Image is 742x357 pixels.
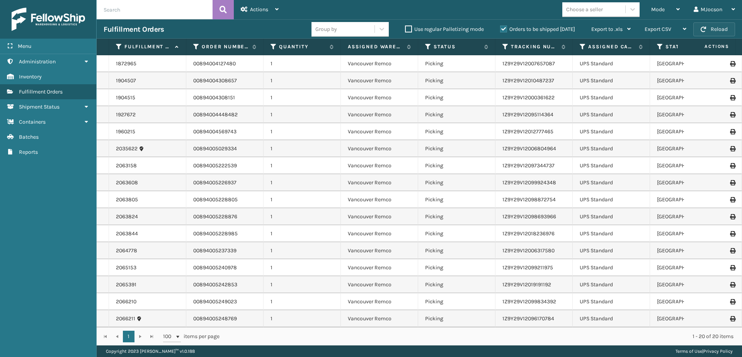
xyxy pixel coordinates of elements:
td: 00894005249023 [186,293,264,310]
td: 1 [264,174,341,191]
td: 1 [264,208,341,225]
img: logo [12,8,85,31]
a: 2063805 [116,196,138,204]
td: 1 [264,106,341,123]
i: Print Label [730,197,735,202]
td: 00894005240978 [186,259,264,276]
a: 1872965 [116,60,136,68]
span: Batches [19,134,39,140]
a: 1Z9Y29V12099924348 [502,179,556,186]
td: Picking [418,208,495,225]
td: 00894005226937 [186,174,264,191]
td: Picking [418,191,495,208]
td: Picking [418,242,495,259]
td: 1 [264,72,341,89]
td: 1 [264,276,341,293]
td: UPS Standard [573,72,650,89]
a: Terms of Use [676,348,702,354]
span: 100 [163,333,175,340]
label: Use regular Palletizing mode [405,26,484,32]
label: Assigned Warehouse [348,43,403,50]
a: 2065153 [116,264,136,272]
td: 00894005242853 [186,276,264,293]
td: [GEOGRAPHIC_DATA] [650,123,727,140]
td: Vancouver Remco [341,140,418,157]
td: UPS Standard [573,55,650,72]
td: UPS Standard [573,157,650,174]
div: | [676,345,733,357]
td: [GEOGRAPHIC_DATA] [650,55,727,72]
span: Export to .xls [591,26,623,32]
td: Vancouver Remco [341,123,418,140]
td: 00894005228876 [186,208,264,225]
td: Vancouver Remco [341,242,418,259]
a: 1Z9Y29V12098693966 [502,213,556,220]
a: 1 [123,331,134,342]
i: Print Label [730,316,735,321]
td: 1 [264,123,341,140]
td: [GEOGRAPHIC_DATA] [650,276,727,293]
td: Picking [418,55,495,72]
a: 1960215 [116,128,135,136]
a: 1Z9Y29V12018236976 [502,230,555,237]
td: 00894005228985 [186,225,264,242]
td: [GEOGRAPHIC_DATA] [650,106,727,123]
td: Vancouver Remco [341,225,418,242]
td: Vancouver Remco [341,293,418,310]
span: Mode [651,6,665,13]
td: Vancouver Remco [341,106,418,123]
a: 1Z9Y29V12095114364 [502,111,553,118]
td: 00894004308151 [186,89,264,106]
a: 2064778 [116,247,137,255]
a: 1Z9Y29V12006317580 [502,247,555,254]
a: 1Z9Y29V12097344737 [502,162,555,169]
td: [GEOGRAPHIC_DATA] [650,242,727,259]
i: Print Label [730,180,735,185]
span: Actions [250,6,268,13]
p: Copyright 2023 [PERSON_NAME]™ v 1.0.188 [106,345,195,357]
td: Vancouver Remco [341,72,418,89]
a: 1Z9Y29V12019191192 [502,281,551,288]
td: 00894004448482 [186,106,264,123]
td: UPS Standard [573,242,650,259]
h3: Fulfillment Orders [104,25,164,34]
td: UPS Standard [573,106,650,123]
a: 1Z9Y29V12096170784 [502,315,554,322]
label: Order Number [202,43,248,50]
td: UPS Standard [573,293,650,310]
td: 00894005237339 [186,242,264,259]
td: 00894005228805 [186,191,264,208]
td: UPS Standard [573,259,650,276]
td: UPS Standard [573,276,650,293]
a: 1Z9Y29V12010487237 [502,77,554,84]
a: 2065391 [116,281,136,289]
td: 00894004127480 [186,55,264,72]
td: [GEOGRAPHIC_DATA] [650,89,727,106]
td: Picking [418,259,495,276]
a: 1Z9Y29V12000361622 [502,94,555,101]
td: 1 [264,242,341,259]
td: [GEOGRAPHIC_DATA] [650,140,727,157]
td: Picking [418,225,495,242]
td: UPS Standard [573,208,650,225]
a: 1904507 [116,77,136,85]
label: Fulfillment Order Id [124,43,171,50]
button: Reload [693,22,735,36]
i: Print Label [730,146,735,151]
a: Privacy Policy [703,348,733,354]
a: 2063158 [116,162,137,170]
td: Vancouver Remco [341,191,418,208]
td: Picking [418,89,495,106]
div: Choose a seller [566,5,603,14]
td: Vancouver Remco [341,157,418,174]
i: Print Label [730,129,735,134]
td: [GEOGRAPHIC_DATA] [650,310,727,327]
span: Menu [18,43,31,49]
td: Vancouver Remco [341,89,418,106]
a: 2066210 [116,298,136,306]
i: Print Label [730,265,735,270]
span: Actions [680,40,734,53]
a: 2063608 [116,179,138,187]
td: 1 [264,293,341,310]
td: 1 [264,140,341,157]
